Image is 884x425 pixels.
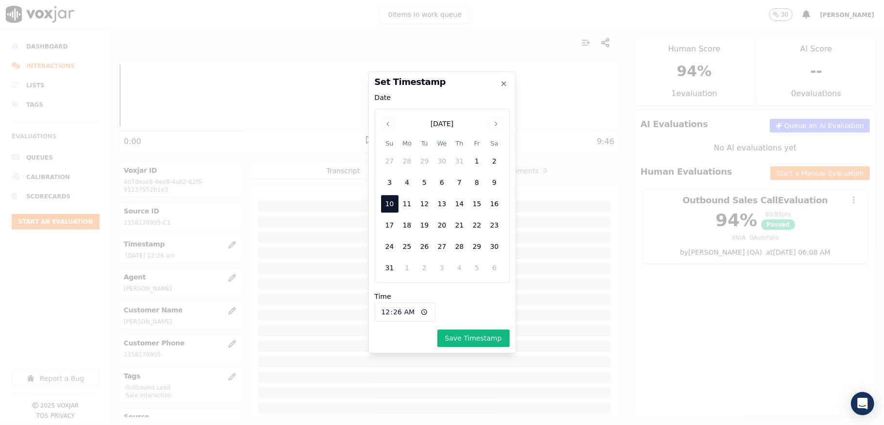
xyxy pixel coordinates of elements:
div: Saturday, August 2, 2025 [486,153,503,170]
div: Open Intercom Messenger [851,392,874,415]
div: Wednesday, August 13, 2025 [434,196,451,213]
div: Tuesday, August 5, 2025 [416,174,434,192]
th: We [434,138,451,148]
div: Wednesday, August 6, 2025 [434,174,451,192]
div: Sunday, August 10, 2025 [381,196,399,213]
th: Mo [399,138,416,148]
div: Thursday, August 14, 2025 [451,196,468,213]
button: Save Timestamp [437,330,510,347]
div: Friday, August 1, 2025 [468,153,486,170]
div: [DATE] [431,119,453,129]
div: Saturday, August 30, 2025 [486,238,503,256]
div: Wednesday, August 27, 2025 [434,238,451,256]
th: Su [381,138,399,148]
div: Monday, August 11, 2025 [399,196,416,213]
th: Sa [486,138,503,148]
th: Tu [416,138,434,148]
div: Thursday, August 21, 2025 [451,217,468,234]
div: Saturday, August 23, 2025 [486,217,503,234]
th: Th [451,138,468,148]
div: Friday, August 15, 2025 [468,196,486,213]
div: Monday, August 4, 2025 [399,174,416,192]
div: Friday, August 29, 2025 [468,238,486,256]
div: Friday, August 8, 2025 [468,174,486,192]
div: Thursday, August 7, 2025 [451,174,468,192]
div: Thursday, August 28, 2025 [451,238,468,256]
button: Next [489,117,503,131]
div: Tuesday, August 12, 2025 [416,196,434,213]
button: Previous [381,117,395,131]
div: Event Date, August 2025 [375,109,510,283]
div: Tuesday, August 19, 2025 [416,217,434,234]
div: Monday, August 25, 2025 [399,238,416,256]
div: Saturday, August 9, 2025 [486,174,503,192]
div: Friday, August 22, 2025 [468,217,486,234]
h2: Set Timestamp [375,78,510,86]
label: Time [375,293,391,301]
label: Date [375,94,510,101]
div: Sunday, August 3, 2025 [381,174,399,192]
div: Sunday, August 24, 2025 [381,238,399,256]
th: Fr [468,138,486,148]
div: Tuesday, August 26, 2025 [416,238,434,256]
div: Wednesday, August 20, 2025 [434,217,451,234]
div: Sunday, August 17, 2025 [381,217,399,234]
div: Monday, August 18, 2025 [399,217,416,234]
div: Sunday, August 31, 2025 [381,260,399,277]
div: Saturday, August 16, 2025 [486,196,503,213]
